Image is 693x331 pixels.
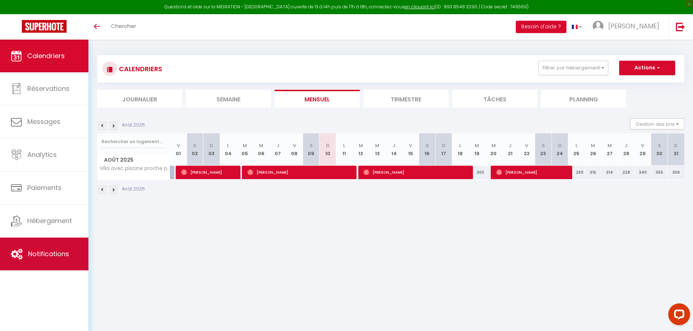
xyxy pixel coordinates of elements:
[117,61,162,77] h3: CALENDRIERS
[97,90,182,108] li: Journalier
[276,142,279,149] abbr: J
[353,133,369,166] th: 12
[286,133,303,166] th: 08
[668,166,684,179] div: 306
[585,133,601,166] th: 26
[253,133,270,166] th: 06
[496,165,569,179] span: [PERSON_NAME]
[326,142,330,149] abbr: D
[275,90,360,108] li: Mensuel
[393,142,395,149] abbr: J
[658,142,661,149] abbr: S
[319,133,336,166] th: 10
[181,165,237,179] span: [PERSON_NAME]
[111,22,136,30] span: Chercher
[101,135,166,148] input: Rechercher un logement...
[22,20,67,33] img: Super Booking
[668,133,684,166] th: 31
[641,142,644,149] abbr: V
[310,142,313,149] abbr: S
[469,166,485,179] div: 300
[170,133,187,166] th: 01
[203,133,220,166] th: 03
[270,133,286,166] th: 07
[674,142,678,149] abbr: D
[551,133,568,166] th: 24
[193,142,196,149] abbr: S
[220,133,236,166] th: 04
[587,14,668,40] a: ... [PERSON_NAME]
[568,166,585,179] div: 260
[27,216,72,225] span: Hébergement
[259,142,263,149] abbr: M
[210,142,213,149] abbr: D
[303,133,319,166] th: 09
[409,142,412,149] abbr: V
[491,142,496,149] abbr: M
[243,142,247,149] abbr: M
[618,133,635,166] th: 28
[593,21,604,32] img: ...
[651,166,668,179] div: 355
[452,133,469,166] th: 18
[575,142,578,149] abbr: L
[27,150,57,159] span: Analytics
[475,142,479,149] abbr: M
[369,133,386,166] th: 13
[293,142,296,149] abbr: V
[186,90,271,108] li: Semaine
[27,183,61,192] span: Paiements
[122,186,145,193] p: Août 2025
[662,300,693,331] iframe: LiveChat chat widget
[363,90,449,108] li: Trimestre
[363,165,469,179] span: [PERSON_NAME]
[343,142,345,149] abbr: L
[485,133,502,166] th: 20
[187,133,203,166] th: 02
[585,166,601,179] div: 315
[502,133,518,166] th: 21
[177,142,180,149] abbr: V
[227,142,229,149] abbr: L
[601,166,618,179] div: 314
[516,21,566,33] button: Besoin d'aide ?
[419,133,435,166] th: 16
[27,84,69,93] span: Réservations
[509,142,511,149] abbr: J
[247,165,353,179] span: [PERSON_NAME]
[375,142,379,149] abbr: M
[105,14,142,40] a: Chercher
[601,133,618,166] th: 27
[608,21,659,31] span: [PERSON_NAME]
[459,142,461,149] abbr: L
[236,133,253,166] th: 05
[608,142,612,149] abbr: M
[27,117,60,126] span: Messages
[651,133,668,166] th: 30
[676,22,685,31] img: logout
[359,142,363,149] abbr: M
[386,133,402,166] th: 14
[122,122,145,129] p: Août 2025
[452,90,537,108] li: Tâches
[542,142,545,149] abbr: S
[538,61,608,75] button: Filtrer par hébergement
[558,142,562,149] abbr: D
[591,142,595,149] abbr: M
[28,249,69,258] span: Notifications
[442,142,446,149] abbr: D
[402,133,419,166] th: 15
[568,133,585,166] th: 25
[634,133,651,166] th: 29
[525,142,528,149] abbr: V
[541,90,626,108] li: Planning
[405,4,435,10] a: en cliquant ici
[618,166,635,179] div: 328
[630,118,684,129] button: Gestion des prix
[336,133,353,166] th: 11
[619,61,675,75] button: Actions
[426,142,429,149] abbr: S
[518,133,535,166] th: 22
[625,142,628,149] abbr: J
[99,166,171,171] span: Villa avec piscine proche plage Chambre d'Amour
